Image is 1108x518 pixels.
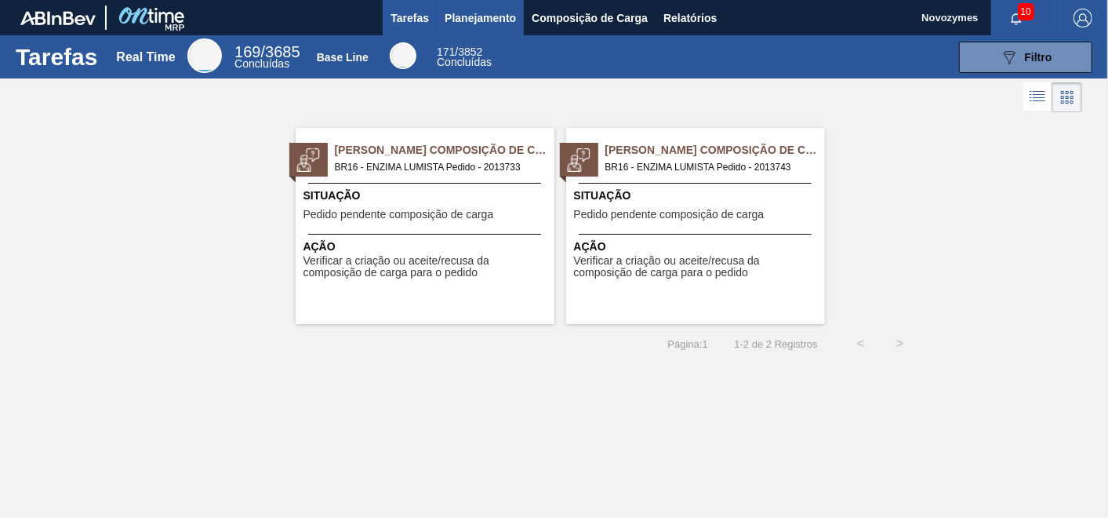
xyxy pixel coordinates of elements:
[317,51,369,64] div: Base Line
[437,46,482,58] span: / 3852
[335,142,554,159] span: Pedido Aguardando Composição de Carga
[574,188,821,204] span: Situação
[187,38,222,73] div: Real Time
[574,209,765,221] span: Pedido pendente composição de carga
[303,209,494,221] span: Pedido pendente composição de carga
[296,148,320,172] img: status
[234,46,300,69] div: Real Time
[991,7,1041,29] button: Notificações
[437,56,492,68] span: Concluídas
[234,57,289,70] span: Concluídas
[605,159,812,176] span: BR16 - ENZIMA LUMISTA Pedido - 2013743
[116,50,175,64] div: Real Time
[1023,82,1052,112] div: Visão em Lista
[841,324,881,363] button: <
[567,148,590,172] img: status
[303,239,550,255] span: Ação
[445,9,516,27] span: Planejamento
[437,46,455,58] span: 171
[303,255,550,279] span: Verificar a criação ou aceite/recusa da composição de carga para o pedido
[532,9,648,27] span: Composição de Carga
[391,9,429,27] span: Tarefas
[1052,82,1082,112] div: Visão em Cards
[605,142,825,159] span: Pedido Aguardando Composição de Carga
[881,324,920,363] button: >
[574,255,821,279] span: Verificar a criação ou aceite/recusa da composição de carga para o pedido
[234,43,260,60] span: 169
[16,48,98,66] h1: Tarefas
[574,239,821,255] span: Ação
[303,188,550,204] span: Situação
[234,43,300,60] span: / 3685
[20,11,96,25] img: TNhmsLtSVTkK8tSr43FrP2fwEKptu5GPRR3wAAAABJRU5ErkJggg==
[663,9,717,27] span: Relatórios
[1025,51,1052,64] span: Filtro
[1073,9,1092,27] img: Logout
[668,338,708,350] span: Página : 1
[437,47,492,67] div: Base Line
[1018,3,1034,20] span: 10
[335,159,542,176] span: BR16 - ENZIMA LUMISTA Pedido - 2013733
[390,42,416,69] div: Base Line
[959,42,1092,73] button: Filtro
[732,338,818,350] span: 1 - 2 de 2 Registros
